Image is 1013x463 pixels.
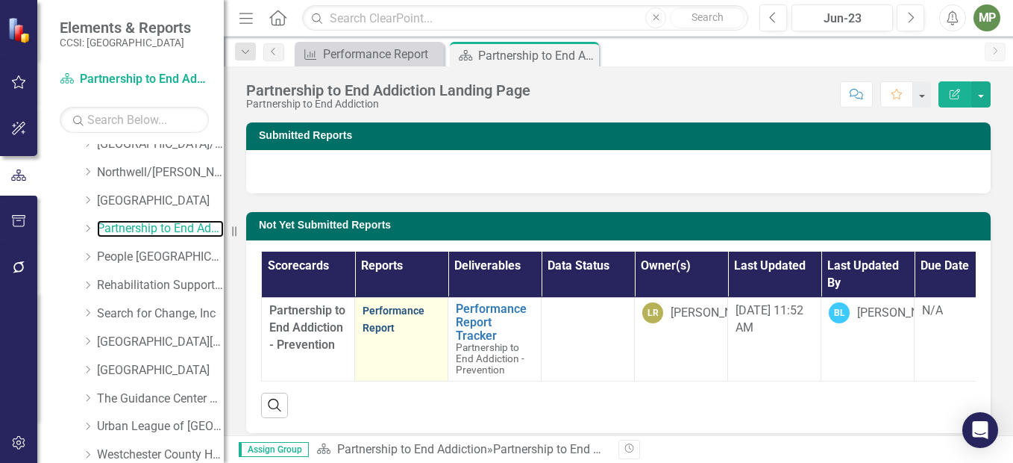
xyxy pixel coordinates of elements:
div: N/A [922,302,1000,320]
div: BL [829,302,850,323]
td: Double-Click to Edit [915,298,1008,381]
div: Performance Report [323,45,440,63]
a: Partnership to End Addiction [97,220,224,237]
a: Partnership to End Addiction [60,71,209,88]
a: [GEOGRAPHIC_DATA]/[GEOGRAPHIC_DATA] [97,136,224,153]
a: People [GEOGRAPHIC_DATA] [97,249,224,266]
td: Double-Click to Edit [355,298,448,381]
input: Search ClearPoint... [302,5,748,31]
span: Partnership to End Addiction - Prevention [456,341,524,376]
div: Open Intercom Messenger [962,412,998,448]
div: [PERSON_NAME] [857,305,947,322]
img: ClearPoint Strategy [7,17,34,43]
span: Partnership to End Addiction - Prevention [269,303,345,352]
a: Performance Report [298,45,440,63]
small: CCSI: [GEOGRAPHIC_DATA] [60,37,191,49]
button: Jun-23 [791,4,893,31]
a: The Guidance Center of [GEOGRAPHIC_DATA] [97,391,224,408]
h3: Submitted Reports [259,130,983,141]
div: Jun-23 [797,10,888,28]
div: » [316,441,607,459]
input: Search Below... [60,107,209,133]
td: Double-Click to Edit [542,298,635,381]
a: [GEOGRAPHIC_DATA] [97,362,224,379]
button: MP [973,4,1000,31]
span: Search [691,11,724,23]
a: Performance Report Tracker [456,302,533,342]
h3: Not Yet Submitted Reports [259,220,983,231]
div: Partnership to End Addiction Landing Page [246,82,530,99]
button: Search [670,7,744,28]
span: Assign Group [239,442,309,457]
a: Northwell/[PERSON_NAME] Memorial Hospital Association [97,164,224,181]
a: Partnership to End Addiction [337,442,487,456]
a: [GEOGRAPHIC_DATA][PERSON_NAME] [97,334,224,351]
span: Elements & Reports [60,19,191,37]
a: Rehabilitation Support Services [97,277,224,294]
a: Performance Report [363,305,424,334]
div: Partnership to End Addiction [246,99,530,110]
a: Urban League of [GEOGRAPHIC_DATA] [97,418,224,435]
a: [GEOGRAPHIC_DATA] [97,193,224,210]
div: Partnership to End Addiction Landing Page [478,46,595,65]
div: [PERSON_NAME] [671,305,760,322]
div: [DATE] 11:52 AM [736,302,813,337]
a: Search for Change, Inc [97,305,224,323]
div: Partnership to End Addiction Landing Page [493,442,719,456]
td: Double-Click to Edit Right Click for Context Menu [448,298,542,381]
div: LR [642,302,663,323]
td: Double-Click to Edit [635,298,728,381]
